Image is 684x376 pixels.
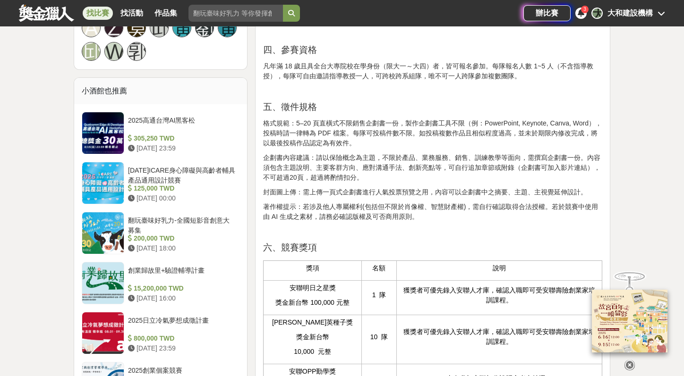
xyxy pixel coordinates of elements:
a: 找活動 [117,7,147,20]
div: [DATE] 23:59 [128,143,236,153]
div: 200,000 TWD [128,234,236,243]
p: 著作權提示：若涉及他人專屬權利(包括但不限於肖像權、智慧財產權)，需自行確認取得合法授權。若於競賽中使用由 AI 生成之素材，請務必確認版權及可否商用原則。 [263,202,602,222]
input: 翻玩臺味好乳力 等你發揮創意！ [188,5,283,22]
a: 邱 [82,42,101,61]
p: 企劃書內容建議：請以保險概念為主題，不限於產品、業務服務、銷售、訓練教學等面向，需撰寫企劃書一份。內容須包含主題說明、主要客群方向、應對溝通手法、創新亮點等，可自行追加章節或附錄（企劃書可加入影... [263,153,602,183]
a: Z [104,18,123,37]
p: 獲獎者可優先錄入安聯人才庫，確認入職即可受安聯壽險創業家培訓課程。 [402,327,597,347]
span: 3 [583,7,586,12]
span: 五、徵件規格 [263,102,317,112]
div: 305,250 TWD [128,134,236,143]
p: 1 隊 [367,290,392,300]
div: 2025日立冷氣夢想成徵計畫 [128,316,236,334]
a: 2025日立冷氣夢想成徵計畫 800,000 TWD [DATE] 23:59 [82,312,239,354]
span: 六、競賽獎項 [263,242,317,252]
a: 黃 [172,18,191,37]
img: 968ab78a-c8e5-4181-8f9d-94c24feca916.png [592,290,667,352]
div: 15,200,000 TWD [128,284,236,293]
div: 800,000 TWD [128,334,236,343]
p: 封面圖上傳：需上傳一頁式企劃書進行人氣投票預覽之用，內容可以企劃書中之摘要、主題、主視覺延伸設計。 [263,187,602,197]
a: 莫 [127,18,146,37]
a: 辦比賽 [523,5,571,21]
p: 獎金新台幣 100,000 元整 [268,298,357,308]
a: 2025高通台灣AI黑客松 305,250 TWD [DATE] 23:59 [82,112,239,154]
div: 2025高通台灣AI黑客松 [128,116,236,134]
p: 10 隊 [367,332,392,342]
a: 創業歸故里+驗證輔導計畫 15,200,000 TWD [DATE] 16:00 [82,262,239,304]
p: 獎金新台幣 [268,332,357,342]
div: 翻玩臺味好乳力-全國短影音創意大募集 [128,216,236,234]
div: [DATE] 16:00 [128,293,236,303]
p: 說明 [402,263,597,273]
p: 安聯明日之星獎 [268,283,357,293]
div: 小酒館也推薦 [74,78,247,104]
a: A [82,18,101,37]
div: 大和建設機構 [607,8,653,19]
a: 找比賽 [83,7,113,20]
div: 125,000 TWD [128,184,236,193]
div: 大 [591,8,603,19]
p: 獲獎者可優先錄入安聯人才庫，確認入職即可受安聯壽險創業家培訓課程。 [402,285,597,305]
div: [DATE] 18:00 [128,243,236,253]
p: 格式規範：5–20 頁直橫式不限銷售企劃書一份，製作企劃書工具不限（例：PowerPoint, Keynote, Canva, Word），投稿時請一律轉為 PDF 檔案。每隊可投稿件數不限。如... [263,118,602,148]
div: [DATE]ICARE身心障礙與高齡者輔具產品通用設計競賽 [128,166,236,184]
p: [PERSON_NAME]英種子獎 [268,318,357,327]
p: 10,000 元整 [268,347,357,357]
a: 作品集 [151,7,181,20]
span: 四、參賽資格 [263,45,317,55]
a: 黃 [218,18,237,37]
a: 翻玩臺味好乳力-全國短影音創意大募集 200,000 TWD [DATE] 18:00 [82,212,239,254]
p: 獎項 [268,263,357,273]
div: [DATE] 23:59 [128,343,236,353]
a: W [104,42,123,61]
a: 劉 [195,18,214,37]
a: 邱 [150,18,169,37]
div: [DATE] 00:00 [128,193,236,203]
a: [DATE]ICARE身心障礙與高齡者輔具產品通用設計競賽 125,000 TWD [DATE] 00:00 [82,162,239,204]
div: 創業歸故里+驗證輔導計畫 [128,266,236,284]
a: 郭 [127,42,146,61]
p: 凡年滿 18 歲且具全台大專院校在學身份（限大一～大四）者，皆可報名參加。每隊報名人數 1~5 人（不含指導教授），每隊可自由邀請指導教授一人，可跨校跨系組隊，唯不可一人跨隊參加複數團隊。 [263,61,602,81]
p: 名額 [367,263,392,273]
